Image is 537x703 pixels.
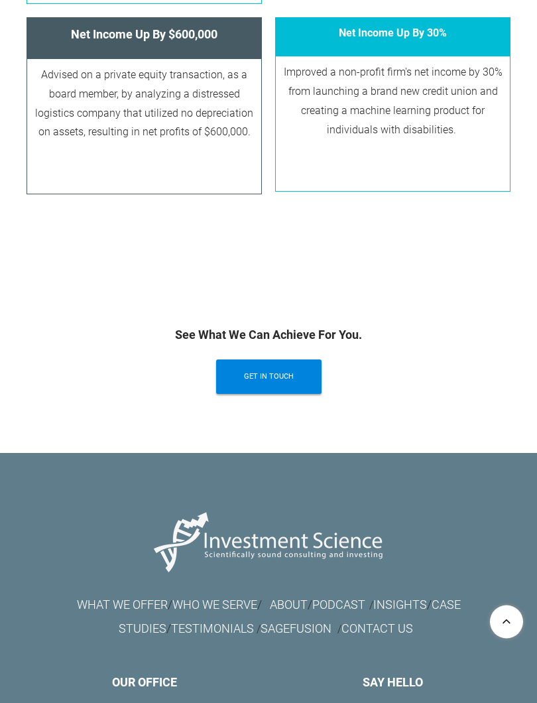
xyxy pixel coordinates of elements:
font: Improved a non-profit firm's net income by 30% from launching a brand new credit union and creati... [284,66,503,136]
a: CASE STUDIES [119,598,461,636]
font: Net Income Up By 30% [339,27,447,40]
a: TESTIMONIALS [171,622,254,636]
a: ABOUT [270,598,308,612]
font: / [168,598,172,612]
font: SAGEFUSION [261,622,331,636]
a: INSIGHTS [373,598,427,612]
strong: See What We Can Achieve For You. [175,328,362,342]
span: Get in touch [244,360,294,395]
font: OUR OFFICE [112,676,177,690]
font: / [373,598,432,612]
font: / [369,600,373,612]
font: / [257,623,261,636]
a: To Top [485,600,530,643]
font: SAY HELLO [363,676,423,690]
font: WHO WE SERVE [172,598,257,612]
img: Picture [147,500,391,584]
a: PODCAST [312,602,365,611]
font: / [119,598,461,636]
font: WHAT WE OFFER [77,598,168,612]
font: / [257,598,262,612]
a: Get in touch [216,360,322,395]
font: / [270,598,312,612]
font: / [337,623,341,636]
a: WHAT WE OFFER [77,602,168,611]
a: SAGEFUSION [261,626,331,635]
font: Advised on a private equity transaction, as a board member, by analyzing a distressed logistics c... [35,69,253,139]
a: CONTACT US [341,622,413,636]
strong: Net Income Up By $600,000 [71,28,217,42]
font: PODCAST [312,598,365,612]
a: WHO WE SERVE [172,602,257,611]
